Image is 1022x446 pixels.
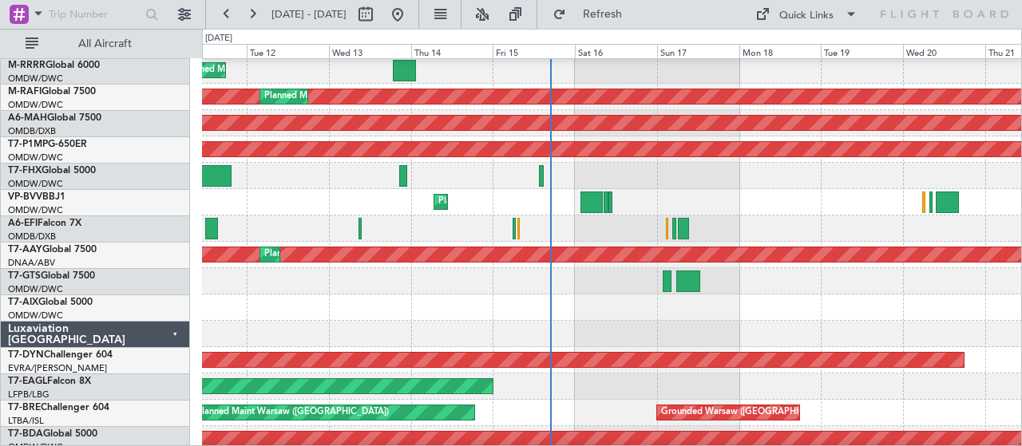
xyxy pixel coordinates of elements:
span: T7-BDA [8,429,43,439]
a: OMDB/DXB [8,231,56,243]
span: T7-BRE [8,403,41,412]
a: EVRA/[PERSON_NAME] [8,362,107,374]
div: Wed 13 [329,44,411,58]
a: OMDB/DXB [8,125,56,137]
a: OMDW/DWC [8,283,63,295]
a: OMDW/DWC [8,204,63,216]
a: T7-EAGLFalcon 8X [8,377,91,386]
span: [DATE] - [DATE] [271,7,347,22]
span: Refresh [569,9,636,20]
a: T7-DYNChallenger 604 [8,350,113,360]
span: All Aircraft [42,38,168,49]
a: OMDW/DWC [8,178,63,190]
div: Thu 14 [411,44,493,58]
div: Planned Maint Dubai (Al Maktoum Intl) [438,190,596,214]
span: T7-AIX [8,298,38,307]
span: M-RAFI [8,87,42,97]
span: A6-MAH [8,113,47,123]
div: Planned Maint Dubai (Al Maktoum Intl) [264,85,422,109]
div: Planned Maint Warsaw ([GEOGRAPHIC_DATA]) [196,401,389,424]
span: T7-FHX [8,166,42,176]
span: VP-BVV [8,192,42,202]
div: Wed 20 [903,44,985,58]
a: T7-AIXGlobal 5000 [8,298,93,307]
div: Mon 18 [739,44,822,58]
a: OMDW/DWC [8,310,63,322]
a: DNAA/ABV [8,257,55,269]
a: T7-P1MPG-650ER [8,140,87,149]
a: A6-MAHGlobal 7500 [8,113,101,123]
a: M-RAFIGlobal 7500 [8,87,96,97]
div: Sun 17 [657,44,739,58]
div: Quick Links [779,8,834,24]
div: Tue 12 [247,44,329,58]
span: T7-GTS [8,271,41,281]
a: OMDW/DWC [8,99,63,111]
a: T7-AAYGlobal 7500 [8,245,97,255]
a: T7-BREChallenger 604 [8,403,109,412]
a: M-RRRRGlobal 6000 [8,61,100,70]
span: T7-P1MP [8,140,48,149]
span: T7-DYN [8,350,44,360]
a: OMDW/DWC [8,152,63,164]
a: T7-GTSGlobal 7500 [8,271,95,281]
button: Quick Links [747,2,866,27]
a: LFPB/LBG [8,389,50,401]
div: [DATE] [205,32,232,45]
div: Mon 11 [164,44,247,58]
a: LTBA/ISL [8,415,44,427]
a: VP-BVVBBJ1 [8,192,65,202]
div: Grounded Warsaw ([GEOGRAPHIC_DATA]) [661,401,837,424]
a: T7-BDAGlobal 5000 [8,429,97,439]
span: T7-AAY [8,245,42,255]
a: OMDW/DWC [8,73,63,85]
div: Planned Maint Dubai (Al Maktoum Intl) [264,243,422,266]
span: M-RRRR [8,61,46,70]
span: T7-EAGL [8,377,47,386]
a: A6-EFIFalcon 7X [8,219,81,228]
span: A6-EFI [8,219,38,228]
button: All Aircraft [18,31,173,57]
button: Refresh [545,2,641,27]
div: Sat 16 [575,44,657,58]
div: Fri 15 [493,44,575,58]
a: T7-FHXGlobal 5000 [8,166,96,176]
input: Trip Number [49,2,141,26]
div: Tue 19 [821,44,903,58]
